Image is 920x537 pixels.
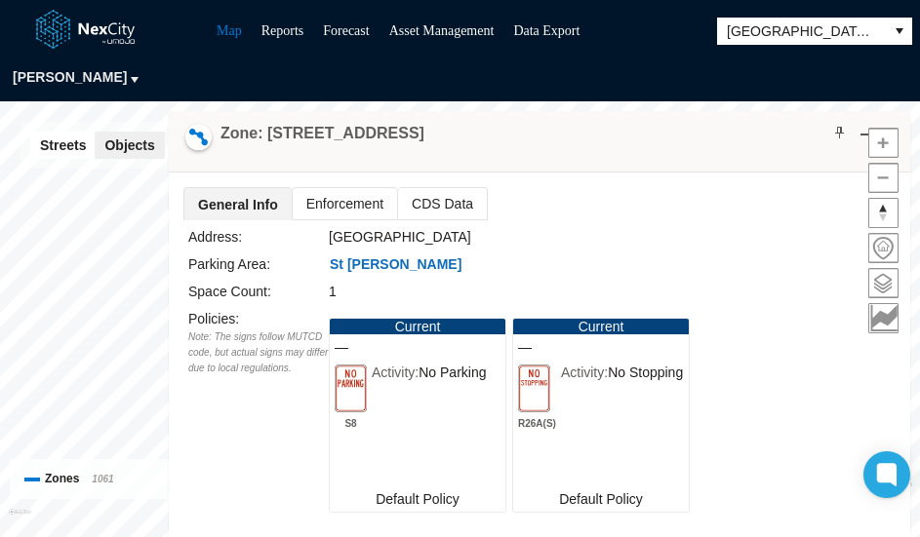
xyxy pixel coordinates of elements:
span: Activity: [561,364,608,380]
span: [PERSON_NAME] [13,67,127,87]
span: Activity: [372,364,419,380]
span: — [518,339,684,355]
button: Zoom out [868,163,899,193]
span: Streets [40,135,86,155]
div: [GEOGRAPHIC_DATA] [329,226,683,248]
a: Reports [261,23,304,38]
label: Policies : [188,311,239,326]
span: R26A(S) [518,413,556,429]
span: Reset bearing to north [869,199,898,227]
button: Streets [30,132,96,159]
span: No Parking [419,364,486,380]
button: Reset bearing to north [868,198,899,228]
span: General Info [184,188,292,220]
h4: Double-click to make header text selectable [220,123,424,144]
label: Space Count: [188,284,271,299]
div: Zones [24,469,191,489]
span: — [335,339,500,355]
div: Note: The signs follow MUTCD code, but actual signs may differ due to local regulations. [188,329,329,376]
button: Home [868,233,899,263]
button: select [887,18,912,45]
label: Parking Area: [188,256,270,272]
span: Zoom out [869,164,898,192]
button: Key metrics [868,303,899,333]
button: Zoom in [868,128,899,158]
span: Zoom in [869,129,898,157]
button: Layers management [868,268,899,298]
a: Mapbox homepage [9,509,31,531]
div: Default Policy [330,486,505,512]
span: Objects [104,135,154,155]
span: CDS Data [398,188,487,219]
div: Default Policy [513,486,689,512]
label: Address: [188,229,242,245]
a: Data Export [513,23,580,38]
button: St [PERSON_NAME] [329,255,462,275]
a: Asset Management [389,23,495,38]
span: 1061 [92,474,113,484]
div: Current [513,319,689,334]
button: Objects [95,132,164,159]
a: Map [217,23,242,38]
div: 1 [329,281,683,302]
a: Forecast [323,23,369,38]
span: [GEOGRAPHIC_DATA][PERSON_NAME] [727,21,877,41]
span: No Stopping [608,364,683,380]
div: Current [330,319,505,334]
span: Enforcement [293,188,397,219]
span: S8 [335,413,367,429]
